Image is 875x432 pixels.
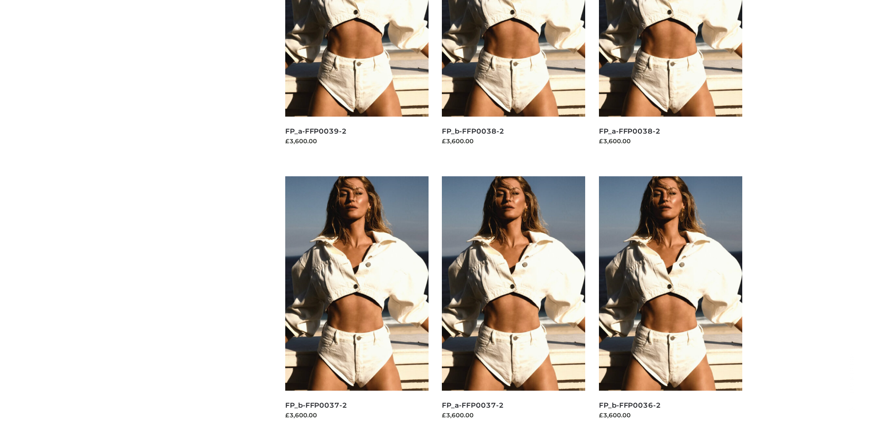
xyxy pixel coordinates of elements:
a: FP_b-FFP0036-2 [599,401,661,410]
a: FP_b-FFP0037-2 [285,401,347,410]
a: FP_b-FFP0038-2 [442,127,504,135]
a: FP_a-FFP0037-2 [442,401,503,410]
a: FP_a-FFP0038-2 [599,127,660,135]
span: Back to top [841,370,864,393]
div: £3,600.00 [599,136,742,146]
div: £3,600.00 [285,136,429,146]
div: £3,600.00 [599,410,742,420]
a: FP_a-FFP0039-2 [285,127,347,135]
div: £3,600.00 [285,410,429,420]
div: £3,600.00 [442,410,585,420]
div: £3,600.00 [442,136,585,146]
